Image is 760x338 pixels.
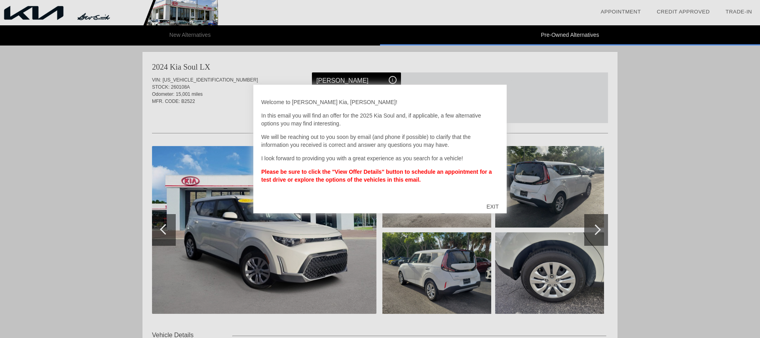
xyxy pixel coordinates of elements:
a: Trade-In [726,9,752,15]
a: Credit Approved [657,9,710,15]
p: Welcome to [PERSON_NAME] Kia, [PERSON_NAME]! [261,98,499,106]
a: Appointment [600,9,641,15]
p: We will be reaching out to you soon by email (and phone if possible) to clarify that the informat... [261,133,499,149]
p: In this email you will find an offer for the 2025 Kia Soul and, if applicable, a few alternative ... [261,112,499,127]
p: I look forward to providing you with a great experience as you search for a vehicle! [261,154,499,162]
div: EXIT [479,195,507,218]
strong: Please be sure to click the "View Offer Details" button to schedule an appointment for a test dri... [261,169,492,183]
